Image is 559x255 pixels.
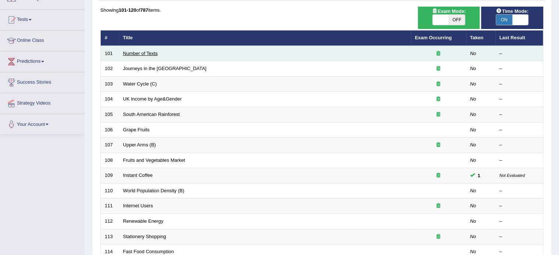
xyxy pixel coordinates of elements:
a: Water Cycle (C) [123,81,157,87]
a: South American Rainforest [123,112,180,117]
em: No [470,81,476,87]
td: 106 [101,122,119,138]
a: Renewable Energy [123,218,164,224]
div: – [499,127,539,134]
a: Success Stories [0,72,84,91]
a: Fast Food Consumption [123,249,174,254]
a: World Population Density (B) [123,188,184,193]
div: Exam occurring question [415,111,462,118]
td: 103 [101,76,119,92]
a: Upper Arms (B) [123,142,156,147]
a: UK Income by Age&Gender [123,96,182,102]
div: Exam occurring question [415,81,462,88]
em: No [470,218,476,224]
div: Exam occurring question [415,50,462,57]
a: Fruits and Vegetables Market [123,157,185,163]
div: – [499,65,539,72]
th: Last Result [495,30,543,46]
span: Exam Mode: [429,7,469,15]
em: No [470,112,476,117]
div: – [499,111,539,118]
em: No [470,203,476,208]
div: – [499,233,539,240]
b: 101-120 [119,7,136,13]
b: 787 [140,7,148,13]
a: Predictions [0,51,84,70]
a: Grape Fruits [123,127,150,132]
em: No [470,157,476,163]
div: Exam occurring question [415,233,462,240]
div: Exam occurring question [415,142,462,149]
th: Taken [466,30,495,46]
div: – [499,203,539,210]
span: ON [496,15,512,25]
em: No [470,66,476,71]
a: Online Class [0,30,84,49]
div: – [499,218,539,225]
a: Your Account [0,114,84,132]
td: 104 [101,92,119,107]
a: Exam Occurring [415,35,452,40]
td: 112 [101,214,119,229]
div: Exam occurring question [415,172,462,179]
a: Number of Texts [123,51,158,56]
td: 113 [101,229,119,244]
span: Time Mode: [493,7,531,15]
span: OFF [449,15,465,25]
em: No [470,234,476,239]
div: – [499,142,539,149]
td: 108 [101,153,119,168]
a: Journeys in the [GEOGRAPHIC_DATA] [123,66,207,71]
td: 110 [101,183,119,198]
a: Tests [0,10,84,28]
div: – [499,157,539,164]
em: No [470,96,476,102]
td: 107 [101,138,119,153]
em: No [470,188,476,193]
div: Exam occurring question [415,96,462,103]
span: You can still take this question [475,172,483,179]
td: 111 [101,198,119,214]
div: Show exams occurring in exams [418,7,480,29]
div: Showing of items. [100,7,543,14]
a: Internet Users [123,203,153,208]
em: No [470,127,476,132]
div: Exam occurring question [415,65,462,72]
td: 105 [101,107,119,123]
div: – [499,187,539,194]
em: No [470,51,476,56]
a: Strategy Videos [0,93,84,112]
em: No [470,249,476,254]
a: Stationery Shopping [123,234,166,239]
div: – [499,81,539,88]
em: No [470,142,476,147]
td: 102 [101,61,119,77]
td: 101 [101,46,119,61]
th: Title [119,30,411,46]
small: Not Evaluated [499,173,525,178]
a: Instant Coffee [123,172,153,178]
div: Exam occurring question [415,203,462,210]
div: – [499,96,539,103]
div: – [499,50,539,57]
th: # [101,30,119,46]
td: 109 [101,168,119,183]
